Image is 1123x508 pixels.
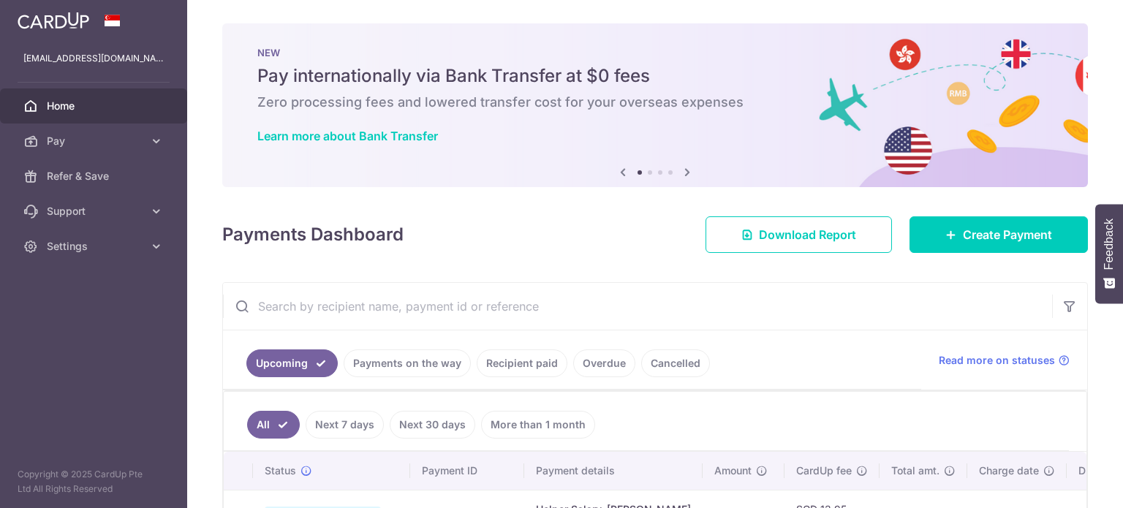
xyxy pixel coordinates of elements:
span: Support [47,204,143,219]
h5: Pay internationally via Bank Transfer at $0 fees [257,64,1053,88]
a: Upcoming [246,349,338,377]
button: Feedback - Show survey [1095,204,1123,303]
span: Pay [47,134,143,148]
span: Download Report [759,226,856,243]
input: Search by recipient name, payment id or reference [223,283,1052,330]
a: Recipient paid [477,349,567,377]
a: Download Report [706,216,892,253]
span: Home [47,99,143,113]
span: Status [265,463,296,478]
th: Payment details [524,452,703,490]
a: Read more on statuses [939,353,1070,368]
span: Charge date [979,463,1039,478]
span: Feedback [1103,219,1116,270]
a: Learn more about Bank Transfer [257,129,438,143]
span: Refer & Save [47,169,143,183]
a: Overdue [573,349,635,377]
p: [EMAIL_ADDRESS][DOMAIN_NAME] [23,51,164,66]
h4: Payments Dashboard [222,221,404,248]
p: NEW [257,47,1053,58]
a: Create Payment [910,216,1088,253]
a: More than 1 month [481,411,595,439]
a: Next 7 days [306,411,384,439]
img: Bank transfer banner [222,23,1088,187]
span: Due date [1078,463,1122,478]
span: CardUp fee [796,463,852,478]
span: Total amt. [891,463,939,478]
span: Read more on statuses [939,353,1055,368]
a: Cancelled [641,349,710,377]
span: Amount [714,463,752,478]
a: Next 30 days [390,411,475,439]
a: Payments on the way [344,349,471,377]
a: All [247,411,300,439]
th: Payment ID [410,452,524,490]
img: CardUp [18,12,89,29]
span: Create Payment [963,226,1052,243]
h6: Zero processing fees and lowered transfer cost for your overseas expenses [257,94,1053,111]
span: Settings [47,239,143,254]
